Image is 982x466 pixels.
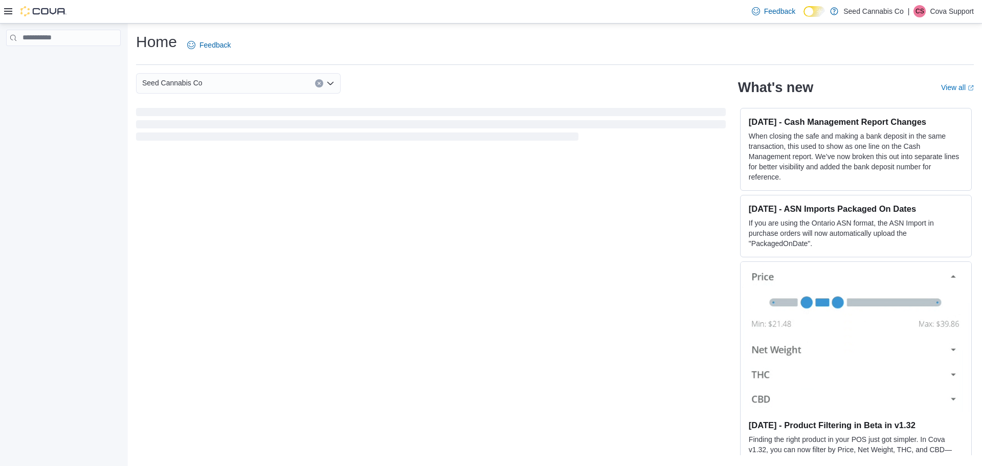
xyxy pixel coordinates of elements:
a: Feedback [748,1,799,21]
h1: Home [136,32,177,52]
input: Dark Mode [804,6,825,17]
p: If you are using the Ontario ASN format, the ASN Import in purchase orders will now automatically... [749,218,963,249]
span: Feedback [199,40,231,50]
a: Feedback [183,35,235,55]
p: Cova Support [930,5,974,17]
svg: External link [968,85,974,91]
span: Loading [136,110,726,143]
p: | [908,5,910,17]
span: Feedback [764,6,795,16]
a: View allExternal link [941,83,974,92]
button: Clear input [315,79,323,87]
img: Cova [20,6,66,16]
h3: [DATE] - ASN Imports Packaged On Dates [749,204,963,214]
span: Seed Cannabis Co [142,77,203,89]
nav: Complex example [6,48,121,73]
p: When closing the safe and making a bank deposit in the same transaction, this used to show as one... [749,131,963,182]
button: Open list of options [326,79,334,87]
p: Seed Cannabis Co [843,5,904,17]
h3: [DATE] - Product Filtering in Beta in v1.32 [749,420,963,430]
span: CS [916,5,924,17]
h3: [DATE] - Cash Management Report Changes [749,117,963,127]
h2: What's new [738,79,813,96]
div: Cova Support [913,5,926,17]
